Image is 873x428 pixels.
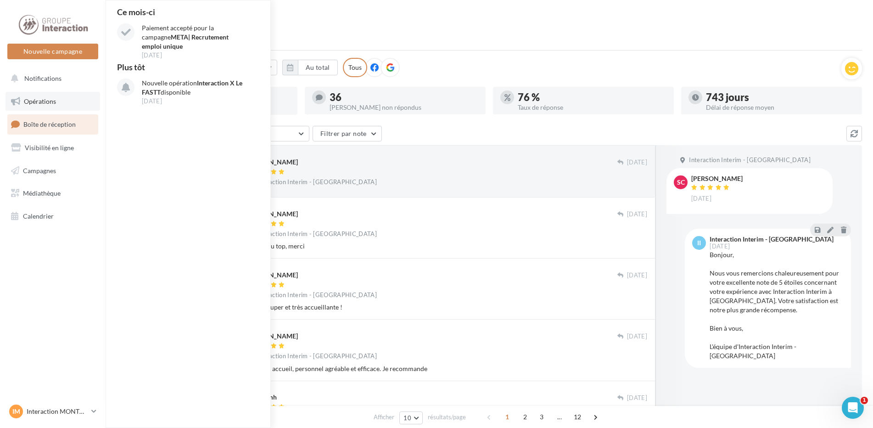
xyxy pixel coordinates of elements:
[25,144,74,152] span: Visibilité en ligne
[23,189,61,197] span: Médiathèque
[500,410,515,424] span: 1
[246,158,298,167] div: [PERSON_NAME]
[7,403,98,420] a: IM Interaction MONTPELLIER
[710,236,834,242] div: Interaction Interim - [GEOGRAPHIC_DATA]
[861,397,868,404] span: 1
[689,156,811,164] span: Interaction Interim - [GEOGRAPHIC_DATA]
[246,364,647,373] div: Très bon accueil, personnel agréable et efficace. Je recommande
[6,161,100,180] a: Campagnes
[6,114,100,134] a: Boîte de réception
[313,126,382,141] button: Filtrer par note
[246,332,298,341] div: [PERSON_NAME]
[518,92,666,102] div: 76 %
[842,397,864,419] iframe: Intercom live chat
[6,207,100,226] a: Calendrier
[330,104,478,111] div: [PERSON_NAME] non répondus
[570,410,585,424] span: 12
[298,60,338,75] button: Au total
[246,303,647,312] div: Equipe super et très accueillante !
[27,407,88,416] p: Interaction MONTPELLIER
[246,209,298,219] div: [PERSON_NAME]
[706,92,855,102] div: 743 jours
[330,92,478,102] div: 36
[255,178,377,186] span: Interaction Interim - [GEOGRAPHIC_DATA]
[691,195,711,203] span: [DATE]
[282,60,338,75] button: Au total
[255,230,377,238] span: Interaction Interim - [GEOGRAPHIC_DATA]
[706,104,855,111] div: Délai de réponse moyen
[12,407,20,416] span: IM
[691,175,743,182] div: [PERSON_NAME]
[677,178,685,187] span: SC
[710,250,844,360] div: Bonjour, Nous vous remercions chaleureusement pour votre excellente note de 5 étoiles concernant ...
[6,138,100,158] a: Visibilité en ligne
[246,242,647,251] div: Équipe au top, merci
[552,410,567,424] span: ...
[7,44,98,59] button: Nouvelle campagne
[24,74,62,82] span: Notifications
[6,184,100,203] a: Médiathèque
[428,413,466,422] span: résultats/page
[627,332,647,341] span: [DATE]
[534,410,549,424] span: 3
[374,413,394,422] span: Afficher
[627,271,647,280] span: [DATE]
[246,270,298,280] div: [PERSON_NAME]
[343,58,367,77] div: Tous
[6,69,96,88] button: Notifications
[255,291,377,299] span: Interaction Interim - [GEOGRAPHIC_DATA]
[24,97,56,105] span: Opérations
[710,243,730,249] span: [DATE]
[6,92,100,111] a: Opérations
[23,212,54,220] span: Calendrier
[518,104,666,111] div: Taux de réponse
[627,158,647,167] span: [DATE]
[117,15,862,28] div: Boîte de réception
[23,120,76,128] span: Boîte de réception
[255,352,377,360] span: Interaction Interim - [GEOGRAPHIC_DATA]
[697,238,701,248] span: II
[518,410,532,424] span: 2
[399,411,423,424] button: 10
[403,414,411,422] span: 10
[627,394,647,402] span: [DATE]
[627,210,647,219] span: [DATE]
[23,166,56,174] span: Campagnes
